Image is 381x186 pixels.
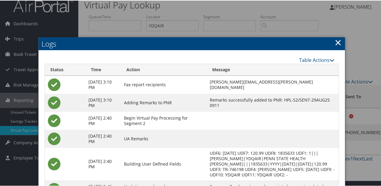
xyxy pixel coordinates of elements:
td: Remarks successfully added to PNR: HPL-S2/SENT-29AUG25 0911 [207,93,339,111]
td: [PERSON_NAME][EMAIL_ADDRESS][PERSON_NAME][DOMAIN_NAME] [207,75,339,93]
td: [DATE] 2:40 PM [85,147,121,180]
td: Fax report recipients [121,75,207,93]
td: [DATE] 2:40 PM [85,111,121,129]
th: Message: activate to sort column ascending [207,63,339,75]
th: Action: activate to sort column ascending [121,63,207,75]
h2: Logs [39,37,345,50]
a: Table Actions [299,56,334,63]
td: Begin Virtual Pay Processing for Segment 2 [121,111,207,129]
td: [DATE] 2:40 PM [85,129,121,147]
td: UA Remarks [121,129,207,147]
th: Time: activate to sort column ascending [85,63,121,75]
td: Building User Defined Fields [121,147,207,180]
a: Close [335,36,342,48]
th: Status: activate to sort column ascending [45,63,85,75]
td: UDF6: [DATE] UDF7: 120.99 UDF8: 1835633 UDF1: 1|||[PERSON_NAME]|YDQAIR|PENN STATE HEALTH [PERSON_... [207,147,339,180]
td: Adding Remarks to PNR [121,93,207,111]
td: [DATE] 3:10 PM [85,75,121,93]
td: [DATE] 3:10 PM [85,93,121,111]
